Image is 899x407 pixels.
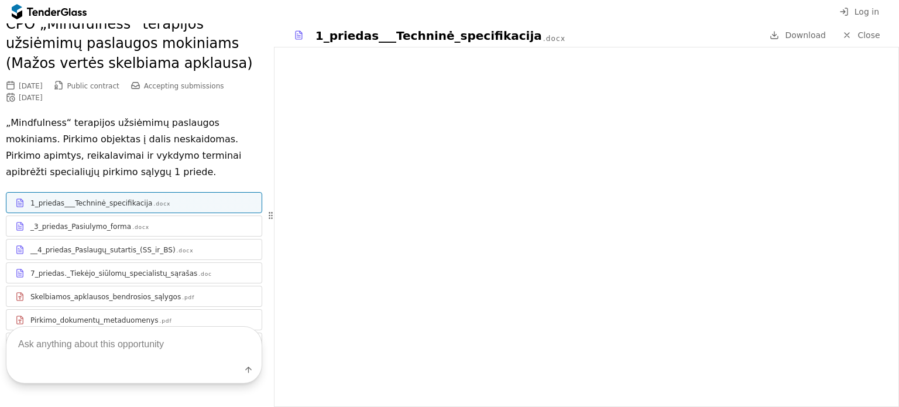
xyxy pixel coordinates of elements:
a: 7_priedas._Tiekėjo_siūlomų_specialistų_sąrašas.doc [6,262,262,283]
div: 1_priedas___Techninė_specifikacija [315,28,542,44]
div: .pdf [182,294,194,302]
div: 1_priedas___Techninė_specifikacija [30,199,152,208]
div: .docx [543,34,565,44]
a: 1_priedas___Techninė_specifikacija.docx [6,192,262,213]
span: Download [785,30,826,40]
div: 7_priedas._Tiekėjo_siūlomų_specialistų_sąrašas [30,269,197,278]
a: _3_priedas_Pasiulymo_forma.docx [6,216,262,237]
a: Skelbiamos_apklausos_bendrosios_sąlygos.pdf [6,286,262,307]
button: Log in [836,5,883,19]
a: Download [766,28,829,43]
span: Public contract [67,82,119,90]
div: [DATE] [19,82,43,90]
div: [DATE] [19,94,43,102]
div: .docx [153,200,170,208]
div: __4_priedas_Paslaugų_sutartis_(SS_ir_BS) [30,245,176,255]
div: _3_priedas_Pasiulymo_forma [30,222,131,231]
span: Close [857,30,880,40]
p: „Mindfulness“ terapijos užsiėmimų paslaugos mokiniams. Pirkimo objektas į dalis neskaidomas. Pirk... [6,115,262,180]
span: Log in [855,7,879,16]
a: Close [835,28,887,43]
div: .docx [177,247,194,255]
span: Accepting submissions [144,82,224,90]
a: __4_priedas_Paslaugų_sutartis_(SS_ir_BS).docx [6,239,262,260]
div: .docx [132,224,149,231]
div: .doc [198,271,212,278]
div: Skelbiamos_apklausos_bendrosios_sąlygos [30,292,181,302]
h2: CPO „Mindfulness“ terapijos užsiėmimų paslaugos mokiniams (Mažos vertės skelbiama apklausa) [6,15,262,74]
